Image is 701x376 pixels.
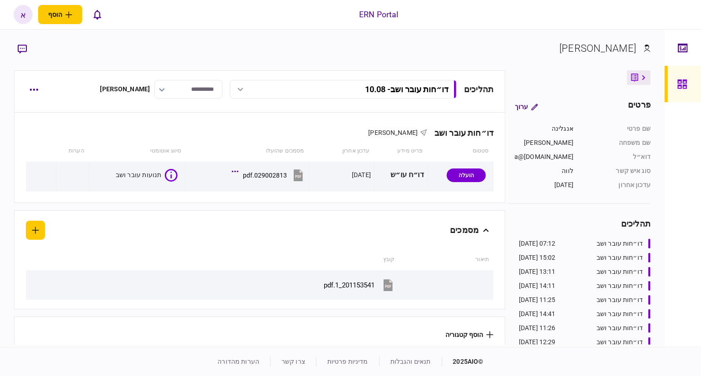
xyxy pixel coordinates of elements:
a: הערות מהדורה [217,358,259,365]
a: דו״חות עובר ושב12:29 [DATE] [519,337,651,347]
div: שם משפחה [583,138,651,148]
button: 029002813.pdf [234,165,305,185]
div: דו״חות עובר ושב [597,281,643,291]
div: © 2025 AIO [442,357,484,366]
div: 13:11 [DATE] [519,267,556,277]
button: פתח רשימת התראות [88,5,107,24]
div: [DATE] [508,180,573,190]
th: סטטוס [427,141,493,162]
a: דו״חות עובר ושב14:41 [DATE] [519,309,651,319]
div: דו״חות עובר ושב [597,323,643,333]
div: דו״חות עובר ושב [427,128,494,138]
div: [PERSON_NAME] [508,138,573,148]
th: עדכון אחרון [308,141,374,162]
div: הועלה [447,168,486,182]
div: שם פרטי [583,124,651,134]
a: דו״חות עובר ושב15:02 [DATE] [519,253,651,262]
div: a@[DOMAIN_NAME] [508,152,573,162]
div: מסמכים [450,221,479,240]
div: סוג איש קשר [583,166,651,176]
a: מדיניות פרטיות [327,358,368,365]
button: הוסף קטגוריה [445,331,494,338]
div: דוא״ל [583,152,651,162]
div: תהליכים [508,218,651,230]
div: דו״חות עובר ושב - 10.08 [365,84,449,94]
div: [PERSON_NAME] [100,84,150,94]
span: [PERSON_NAME] [368,129,418,136]
a: דו״חות עובר ושב11:25 [DATE] [519,295,651,305]
div: ERN Portal [359,9,398,20]
div: לווה [508,166,573,176]
div: [PERSON_NAME] [559,41,636,56]
a: תנאים והגבלות [390,358,431,365]
div: 201153541_1.pdf [324,281,375,289]
a: דו״חות עובר ושב07:12 [DATE] [519,239,651,248]
button: פתח תפריט להוספת לקוח [38,5,82,24]
th: פריט מידע [375,141,428,162]
div: פרטים [628,99,651,115]
button: ערוך [508,99,545,115]
div: דו״חות עובר ושב [597,295,643,305]
a: דו״חות עובר ושב13:11 [DATE] [519,267,651,277]
div: 11:25 [DATE] [519,295,556,305]
th: תיאור [400,249,494,270]
th: קובץ [64,249,399,270]
div: 14:41 [DATE] [519,309,556,319]
div: תנועות עובר ושב [116,170,162,179]
div: 11:26 [DATE] [519,323,556,333]
th: הערות [56,141,89,162]
div: דו״חות עובר ושב [597,267,643,277]
a: דו״חות עובר ושב14:11 [DATE] [519,281,651,291]
a: דו״חות עובר ושב11:26 [DATE] [519,323,651,333]
div: דו״חות עובר ושב [597,337,643,347]
div: אנגלינה [508,124,573,134]
button: א [14,5,33,24]
div: עדכון אחרון [583,180,651,190]
div: דו״חות עובר ושב [597,239,643,248]
button: דו״חות עובר ושב- 10.08 [230,80,457,99]
div: דו״ח עו״ש [378,165,424,185]
div: דו״חות עובר ושב [597,309,643,319]
div: תהליכים [464,83,494,95]
th: מסמכים שהועלו [186,141,309,162]
div: 15:02 [DATE] [519,253,556,262]
div: 07:12 [DATE] [519,239,556,248]
div: [DATE] [352,170,371,179]
button: 201153541_1.pdf [324,275,395,295]
div: 029002813.pdf [243,172,287,179]
div: 14:11 [DATE] [519,281,556,291]
th: סיווג אוטומטי [89,141,186,162]
a: צרו קשר [281,358,305,365]
div: 12:29 [DATE] [519,337,556,347]
div: דו״חות עובר ושב [597,253,643,262]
